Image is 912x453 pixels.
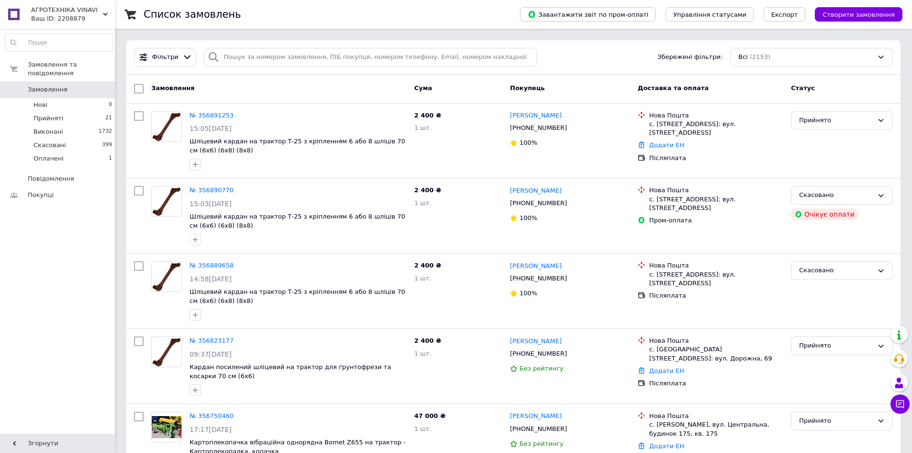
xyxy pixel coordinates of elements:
[805,11,902,18] a: Створити замовлення
[152,262,181,291] img: Фото товару
[414,275,431,282] span: 1 шт.
[510,412,562,421] a: [PERSON_NAME]
[152,186,181,216] img: Фото товару
[190,275,232,283] span: 14:58[DATE]
[638,84,709,92] span: Доставка та оплата
[815,7,902,22] button: Створити замовлення
[657,53,722,62] span: Збережені фільтри:
[738,53,748,62] span: Всі
[649,120,783,137] div: с. [STREET_ADDRESS]: вул. [STREET_ADDRESS]
[151,111,182,142] a: Фото товару
[28,60,115,78] span: Замовлення та повідомлення
[649,141,684,149] a: Додати ЕН
[190,337,234,344] a: № 356823177
[771,11,798,18] span: Експорт
[102,141,112,150] span: 399
[28,85,68,94] span: Замовлення
[649,442,684,450] a: Додати ЕН
[151,186,182,217] a: Фото товару
[190,412,234,419] a: № 356750460
[151,412,182,442] a: Фото товару
[799,341,873,351] div: Прийнято
[190,350,232,358] span: 09:37[DATE]
[510,84,545,92] span: Покупець
[649,337,783,345] div: Нова Пошта
[152,416,181,439] img: Фото товару
[649,345,783,362] div: с. [GEOGRAPHIC_DATA][STREET_ADDRESS]: вул. Дорожна, 69
[510,337,562,346] a: [PERSON_NAME]
[649,186,783,195] div: Нова Пошта
[34,128,63,136] span: Виконані
[190,213,405,229] a: Шліцевий кардан на трактор Т-25 з кріпленням 6 або 8 шліців 70 см (6х6) (6х8) (8х8)
[673,11,746,18] span: Управління статусами
[649,154,783,163] div: Післяплата
[144,9,241,20] h1: Список замовлень
[510,124,567,131] span: [PHONE_NUMBER]
[649,195,783,212] div: с. [STREET_ADDRESS]: вул. [STREET_ADDRESS]
[190,200,232,208] span: 15:03[DATE]
[414,337,441,344] span: 2 400 ₴
[510,425,567,432] span: [PHONE_NUMBER]
[414,412,445,419] span: 47 000 ₴
[528,10,648,19] span: Завантажити звіт по пром-оплаті
[34,141,66,150] span: Скасовані
[649,379,783,388] div: Післяплата
[109,154,112,163] span: 1
[190,186,234,194] a: № 356890770
[649,216,783,225] div: Пром-оплата
[519,214,537,221] span: 100%
[190,138,405,154] a: Шліцевий кардан на трактор Т-25 з кріпленням 6 або 8 шліців 70 см (6х6) (6х8) (8х8)
[414,112,441,119] span: 2 400 ₴
[34,101,47,109] span: Нові
[799,116,873,126] div: Прийнято
[190,262,234,269] a: № 356889658
[31,6,103,14] span: АГРОТЕХНІКА VINAVI
[105,114,112,123] span: 21
[414,199,431,207] span: 1 шт.
[510,186,562,196] a: [PERSON_NAME]
[151,261,182,292] a: Фото товару
[649,261,783,270] div: Нова Пошта
[28,174,74,183] span: Повідомлення
[799,190,873,200] div: Скасовано
[34,154,64,163] span: Оплачені
[665,7,754,22] button: Управління статусами
[520,7,656,22] button: Завантажити звіт по пром-оплаті
[510,111,562,120] a: [PERSON_NAME]
[204,48,537,67] input: Пошук за номером замовлення, ПІБ покупця, номером телефону, Email, номером накладної
[109,101,112,109] span: 0
[764,7,806,22] button: Експорт
[414,84,432,92] span: Cума
[99,128,112,136] span: 1732
[414,425,431,432] span: 1 шт.
[190,363,391,380] a: Кардан посилений шліцевий на трактор для ґрунтофрези та косарки 70 см (6х6)
[151,337,182,367] a: Фото товару
[750,53,770,60] span: (2153)
[519,290,537,297] span: 100%
[799,266,873,276] div: Скасовано
[791,209,858,220] div: Очікує оплати
[510,350,567,357] span: [PHONE_NUMBER]
[649,111,783,120] div: Нова Пошта
[28,191,54,199] span: Покупці
[414,350,431,357] span: 1 шт.
[190,288,405,304] span: Шліцевий кардан на трактор Т-25 з кріпленням 6 або 8 шліців 70 см (6х6) (6х8) (8х8)
[414,124,431,131] span: 1 шт.
[519,139,537,146] span: 100%
[510,262,562,271] a: [PERSON_NAME]
[649,270,783,288] div: с. [STREET_ADDRESS]: вул. [STREET_ADDRESS]
[890,395,910,414] button: Чат з покупцем
[649,412,783,420] div: Нова Пошта
[649,291,783,300] div: Післяплата
[519,440,563,447] span: Без рейтингу
[190,112,234,119] a: № 356891253
[190,125,232,132] span: 15:05[DATE]
[190,426,232,433] span: 17:17[DATE]
[34,114,63,123] span: Прийняті
[799,416,873,426] div: Прийнято
[519,365,563,372] span: Без рейтингу
[414,186,441,194] span: 2 400 ₴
